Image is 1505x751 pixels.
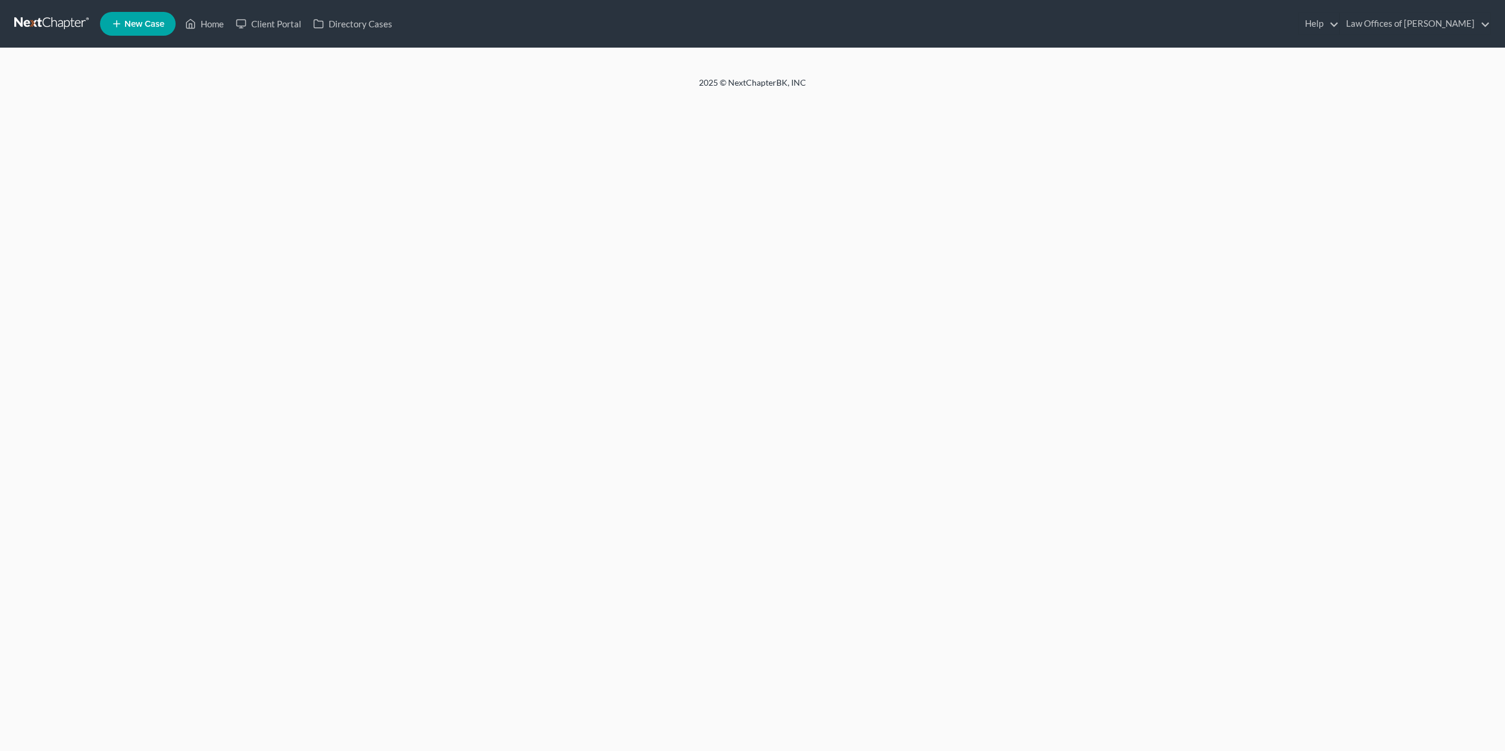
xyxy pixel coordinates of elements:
[1340,13,1490,35] a: Law Offices of [PERSON_NAME]
[230,13,307,35] a: Client Portal
[100,12,176,36] new-legal-case-button: New Case
[413,77,1092,98] div: 2025 © NextChapterBK, INC
[179,13,230,35] a: Home
[307,13,398,35] a: Directory Cases
[1299,13,1339,35] a: Help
